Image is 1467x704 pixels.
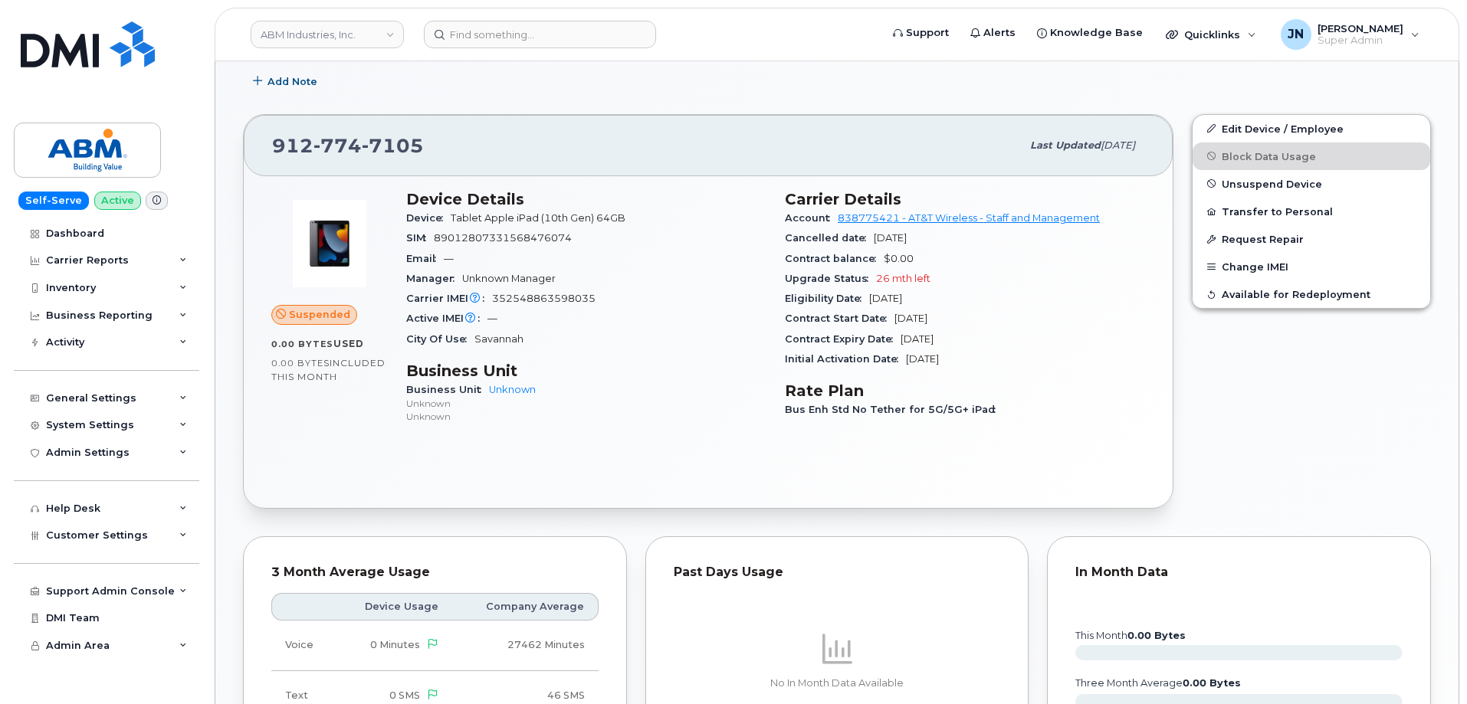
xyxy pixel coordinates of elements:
div: Past Days Usage [674,565,1001,580]
h3: Business Unit [406,362,766,380]
span: Alerts [983,25,1016,41]
p: Unknown [406,410,766,423]
text: three month average [1075,677,1241,689]
span: Contract Expiry Date [785,333,901,345]
td: Voice [271,621,336,670]
span: Bus Enh Std No Tether for 5G/5G+ iPad [785,404,1003,415]
h3: Rate Plan [785,381,1145,400]
a: Unknown [489,384,536,395]
a: Knowledge Base [1026,18,1154,48]
span: 0.00 Bytes [271,339,333,349]
span: Quicklinks [1184,28,1240,41]
span: Contract balance [785,253,884,264]
span: [PERSON_NAME] [1318,22,1403,34]
span: Manager [406,273,462,284]
span: Upgrade Status [785,273,876,284]
span: Active IMEI [406,313,487,324]
button: Add Note [243,68,330,96]
span: — [444,253,454,264]
button: Change IMEI [1193,253,1430,280]
div: 3 Month Average Usage [271,565,599,580]
span: 26 mth left [876,273,930,284]
h3: Carrier Details [785,190,1145,208]
span: 774 [313,134,362,157]
span: [DATE] [906,353,939,365]
p: Unknown [406,397,766,410]
span: Carrier IMEI [406,293,492,304]
tspan: 0.00 Bytes [1183,677,1241,689]
span: Unknown Manager [462,273,556,284]
span: 89012807331568476074 [434,232,572,244]
div: Quicklinks [1155,19,1267,50]
span: Email [406,253,444,264]
span: SIM [406,232,434,244]
button: Unsuspend Device [1193,170,1430,198]
span: Device [406,212,451,224]
span: Support [906,25,949,41]
img: image20231002-3703462-18bu571.jpeg [284,198,376,290]
span: Knowledge Base [1050,25,1143,41]
span: City Of Use [406,333,474,345]
span: Contract Start Date [785,313,894,324]
a: Alerts [960,18,1026,48]
span: [DATE] [874,232,907,244]
span: Tablet Apple iPad (10th Gen) 64GB [451,212,625,224]
span: Cancelled date [785,232,874,244]
a: Edit Device / Employee [1193,115,1430,142]
div: In Month Data [1075,565,1403,580]
span: JN [1288,25,1304,44]
span: — [487,313,497,324]
span: Account [785,212,838,224]
span: [DATE] [869,293,902,304]
span: 7105 [362,134,424,157]
th: Device Usage [336,593,452,621]
span: 0.00 Bytes [271,358,330,368]
span: Available for Redeployment [1222,289,1370,300]
button: Block Data Usage [1193,142,1430,170]
th: Company Average [452,593,598,621]
span: Super Admin [1318,34,1403,47]
input: Find something... [424,21,656,48]
span: Unsuspend Device [1222,178,1322,189]
span: Initial Activation Date [785,353,906,365]
span: Suspended [289,307,350,322]
text: this month [1075,630,1186,641]
span: 352548863598035 [492,293,596,304]
a: ABM Industries, Inc. [251,21,404,48]
button: Available for Redeployment [1193,280,1430,308]
button: Request Repair [1193,225,1430,253]
a: Support [882,18,960,48]
span: $0.00 [884,253,914,264]
span: Eligibility Date [785,293,869,304]
span: [DATE] [1101,139,1135,151]
span: Business Unit [406,384,489,395]
div: Joe Nguyen Jr. [1270,19,1430,50]
a: 838775421 - AT&T Wireless - Staff and Management [838,212,1100,224]
tspan: 0.00 Bytes [1127,630,1186,641]
span: [DATE] [894,313,927,324]
span: used [333,338,364,349]
p: No In Month Data Available [674,676,1001,690]
span: Add Note [267,74,317,89]
span: 0 SMS [389,689,420,701]
button: Transfer to Personal [1193,198,1430,225]
span: 912 [272,134,424,157]
span: [DATE] [901,333,934,345]
span: Savannah [474,333,523,345]
span: Last updated [1030,139,1101,151]
td: 27462 Minutes [452,621,598,670]
span: 0 Minutes [370,639,420,650]
h3: Device Details [406,190,766,208]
